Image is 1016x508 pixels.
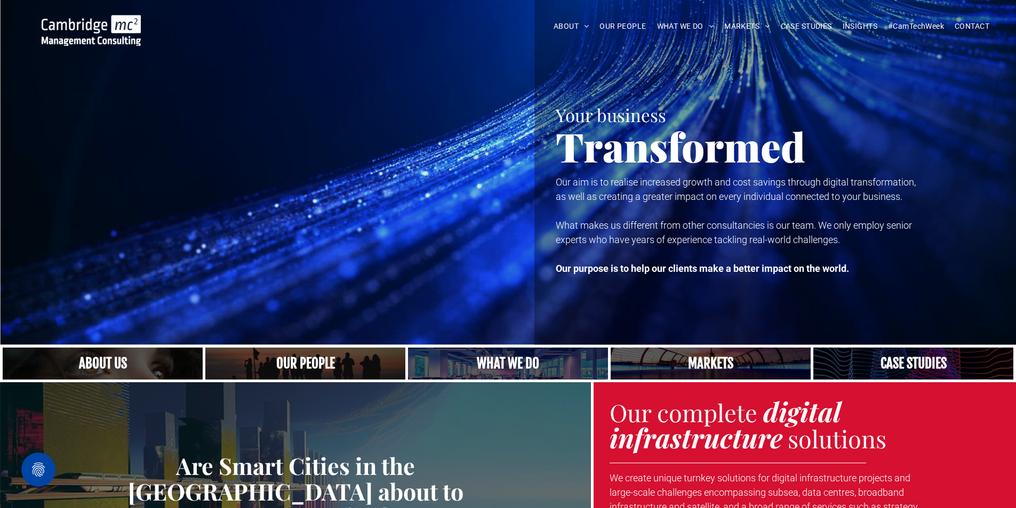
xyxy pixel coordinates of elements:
[610,420,782,455] strong: infrastructure
[556,176,916,202] span: Our aim is to realise increased growth and cost savings through digital transformation, as well a...
[556,263,849,274] strong: Our purpose is to help our clients make a better impact on the world.
[408,348,608,380] a: A yoga teacher lifting his whole body off the ground in the peacock pose
[719,18,775,35] a: MARKETS
[610,396,757,428] span: Our complete
[788,422,886,454] span: solutions
[556,220,912,245] span: What makes us different from other consultancies is our team. We only employ senior experts who h...
[883,18,949,35] a: #CamTechWeek
[205,348,405,380] a: A crowd in silhouette at sunset, on a rise or lookout point
[652,18,719,35] a: WHAT WE DO
[763,393,841,429] strong: digital
[837,18,883,35] a: INSIGHTS
[42,15,141,46] img: Cambridge MC Logo
[775,18,837,35] a: CASE STUDIES
[548,18,595,35] a: ABOUT
[594,18,651,35] a: OUR PEOPLE
[556,103,666,126] span: Your business
[949,18,995,35] a: CONTACT
[3,348,203,380] a: Close up of woman's face, centered on her eyes
[556,119,805,173] span: Transformed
